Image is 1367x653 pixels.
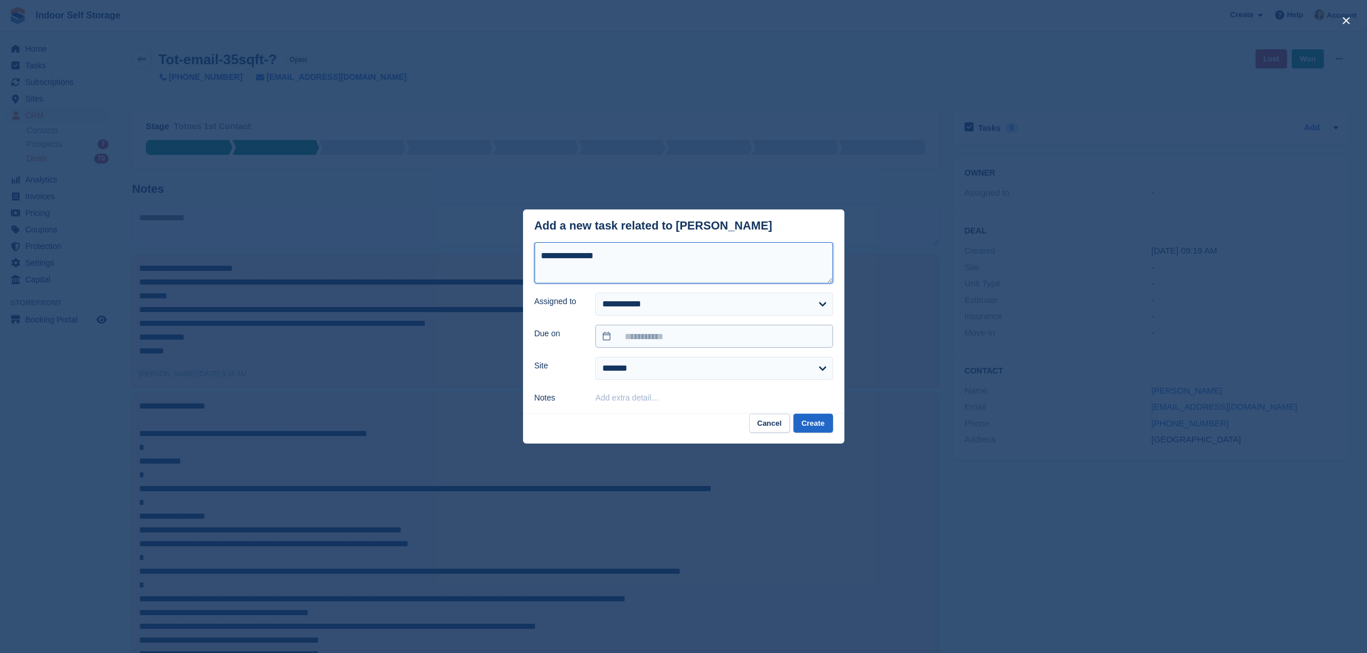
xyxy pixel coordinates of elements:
button: Cancel [749,414,790,433]
label: Site [535,360,582,372]
button: Create [793,414,832,433]
label: Assigned to [535,296,582,308]
button: close [1337,11,1356,30]
label: Notes [535,392,582,404]
div: Add a new task related to [PERSON_NAME] [535,219,773,232]
button: Add extra detail… [595,393,659,402]
label: Due on [535,328,582,340]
